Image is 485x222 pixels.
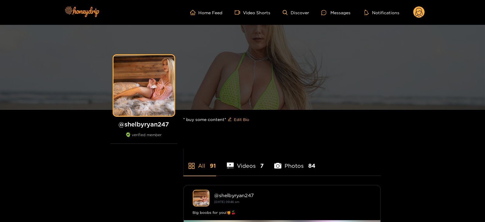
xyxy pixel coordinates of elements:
[188,162,195,170] span: appstore
[214,200,240,203] small: [DATE] 09:46 am
[190,10,199,15] span: home
[235,10,271,15] a: Video Shorts
[227,115,251,124] button: editEdit Bio
[228,117,232,122] span: edit
[111,120,177,128] h1: @ shelbyryan247
[283,10,309,15] a: Discover
[193,210,371,216] div: Big boobs for you!🍯🍒
[214,193,371,198] div: @ shelbyryan247
[193,190,210,207] img: shelbyryan247
[260,162,264,170] span: 7
[190,10,223,15] a: Home Feed
[227,148,264,176] li: Videos
[210,162,216,170] span: 91
[235,10,243,15] span: video-camera
[321,9,350,16] div: Messages
[234,116,249,123] span: Edit Bio
[183,148,216,176] li: All
[274,148,315,176] li: Photos
[183,110,381,129] div: * buy some content*
[111,133,177,144] div: verified member
[308,162,315,170] span: 84
[363,9,401,15] button: Notifications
